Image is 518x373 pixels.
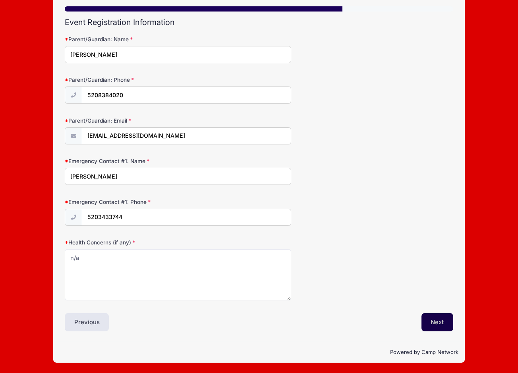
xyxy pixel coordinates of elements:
[421,313,454,331] button: Next
[65,117,194,125] label: Parent/Guardian: Email
[65,249,292,300] textarea: n/a
[65,76,194,84] label: Parent/Guardian: Phone
[60,348,458,356] p: Powered by Camp Network
[65,198,194,206] label: Emergency Contact #1: Phone
[65,238,194,246] label: Health Concerns (if any)
[82,127,291,144] input: email@email.com
[65,157,194,165] label: Emergency Contact #1: Name
[82,87,291,104] input: (xxx) xxx-xxxx
[65,35,194,43] label: Parent/Guardian: Name
[65,18,453,27] h2: Event Registration Information
[65,313,109,331] button: Previous
[82,209,291,226] input: (xxx) xxx-xxxx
